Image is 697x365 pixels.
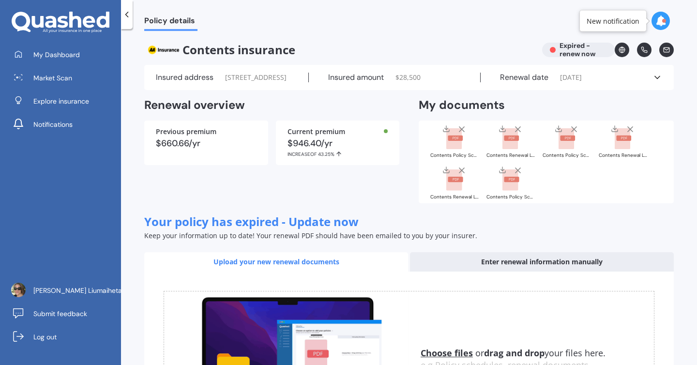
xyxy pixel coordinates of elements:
h2: My documents [419,98,505,113]
span: or your files here. [421,347,606,359]
b: drag and drop [484,347,545,359]
span: Contents insurance [144,43,534,57]
span: INCREASE OF [288,151,318,157]
a: Explore insurance [7,91,121,111]
label: Insured address [156,73,213,82]
img: AOh14GiWHLUfZiAElFv6W61gNgveSr5aaZsCb2vGfqVpJQ=s96-c [11,283,26,297]
span: Policy details [144,16,197,29]
span: Your policy has expired - Update now [144,213,359,229]
span: 43.25% [318,151,334,157]
span: Log out [33,332,57,342]
a: [PERSON_NAME] Liumaihetau [PERSON_NAME] [7,281,121,300]
span: Keep your information up to date! Your renewal PDF should have been emailed to you by your insurer. [144,231,477,240]
div: Contents Renewal Letter AHM004534755.pdf [430,195,479,199]
span: $ 28,500 [395,73,421,82]
div: Upload your new renewal documents [144,252,408,272]
span: [DATE] [560,73,582,82]
img: AA.webp [144,43,182,57]
span: Notifications [33,120,73,129]
div: Contents Renewal Letter AHM004534755 (3).pdf [486,153,535,158]
a: Market Scan [7,68,121,88]
a: Submit feedback [7,304,121,323]
div: New notification [587,16,639,26]
div: Enter renewal information manually [410,252,674,272]
span: [PERSON_NAME] Liumaihetau [PERSON_NAME] [33,286,181,295]
a: Log out [7,327,121,347]
div: Contents Policy Schedule AHM004534755.pdf [486,195,535,199]
span: [STREET_ADDRESS] [225,73,287,82]
div: Previous premium [156,128,257,135]
a: Notifications [7,115,121,134]
h2: Renewal overview [144,98,399,113]
div: Contents Renewal Letter AHM004534755 (1).pdf [599,153,647,158]
a: My Dashboard [7,45,121,64]
span: My Dashboard [33,50,80,60]
div: $946.40/yr [288,139,388,157]
label: Insured amount [328,73,384,82]
span: Market Scan [33,73,72,83]
div: Contents Policy Schedule AHM004534755 (1).pdf [543,153,591,158]
div: $660.66/yr [156,139,257,148]
u: Choose files [421,347,473,359]
span: Submit feedback [33,309,87,319]
span: Explore insurance [33,96,89,106]
label: Renewal date [500,73,548,82]
div: Contents Policy Schedule AHM004534755 (3).pdf [430,153,479,158]
div: Current premium [288,128,388,135]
